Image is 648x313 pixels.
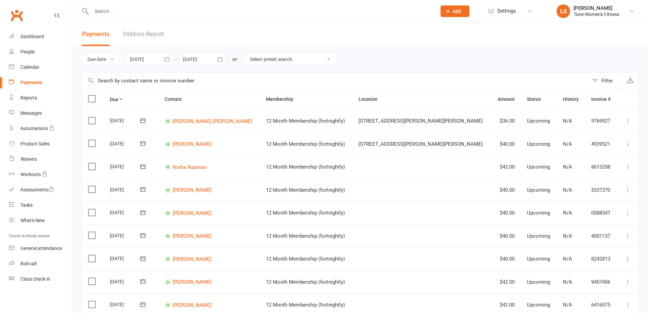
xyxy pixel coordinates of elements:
th: Invoice # [585,89,617,109]
span: 12 Month Membership (fortnightly) [266,187,345,193]
div: Tasks [20,202,33,208]
span: Upcoming [527,233,550,239]
span: N/A [563,118,572,124]
div: Roll call [20,261,36,266]
span: Upcoming [527,210,550,216]
td: 9769927 [585,109,617,132]
div: Messages [20,110,42,116]
button: Filter [588,73,622,89]
span: Upcoming [527,187,550,193]
a: [PERSON_NAME] [172,233,212,239]
a: [PERSON_NAME] [PERSON_NAME] [172,118,252,124]
div: Tone Women's Fitness [574,11,619,17]
span: 12 Month Membership (fortnightly) [266,118,345,124]
td: $40.00 [491,201,521,224]
span: N/A [563,279,572,285]
div: [DATE] [110,299,141,310]
div: Waivers [20,156,37,162]
a: Payments [9,75,72,90]
div: [DATE] [110,253,141,264]
div: [DATE] [110,161,141,172]
div: Assessments [20,187,54,192]
span: Upcoming [527,302,550,308]
a: [PERSON_NAME] [172,256,212,262]
div: or [232,55,237,63]
div: General attendance [20,246,62,251]
td: 0588547 [585,201,617,224]
div: [DATE] [110,184,141,195]
span: Upcoming [527,164,550,170]
a: What's New [9,213,72,228]
a: Messages [9,106,72,121]
div: Automations [20,126,48,131]
a: Product Sales [9,136,72,152]
a: [PERSON_NAME] [172,302,212,308]
a: Waivers [9,152,72,167]
a: Calendar [9,60,72,75]
div: Dashboard [20,34,44,39]
td: $40.00 [491,132,521,156]
span: Upcoming [527,279,550,285]
div: LS [556,4,570,18]
a: Roll call [9,256,72,271]
span: Upcoming [527,141,550,147]
span: Upcoming [527,256,550,262]
a: Assessments [9,182,72,198]
span: Payments [82,30,110,37]
a: [PERSON_NAME] [172,187,212,193]
th: Amount [491,89,521,109]
th: History [557,89,585,109]
td: [STREET_ADDRESS][PERSON_NAME][PERSON_NAME] [352,109,491,132]
a: Class kiosk mode [9,271,72,287]
a: Automations [9,121,72,136]
td: $36.00 [491,109,521,132]
a: Workouts [9,167,72,182]
div: [DATE] [110,230,141,241]
span: N/A [563,164,572,170]
button: Payments [82,22,110,46]
span: 12 Month Membership (fortnightly) [266,233,345,239]
span: 12 Month Membership (fortnightly) [266,141,345,147]
td: [STREET_ADDRESS][PERSON_NAME][PERSON_NAME] [352,132,491,156]
div: Payments [20,80,42,85]
a: Tasks [9,198,72,213]
div: [DATE] [110,115,141,126]
div: Workouts [20,172,41,177]
td: $42.00 [491,270,521,294]
td: $40.00 [491,247,521,270]
td: 8613208 [585,155,617,178]
div: [PERSON_NAME] [574,5,619,11]
a: General attendance kiosk mode [9,241,72,256]
span: Settings [497,3,516,19]
span: 12 Month Membership (fortnightly) [266,164,345,170]
div: [DATE] [110,276,141,287]
a: [PERSON_NAME] [172,141,212,147]
th: Contact [159,89,260,109]
span: 12 Month Membership (fortnightly) [266,302,345,308]
span: N/A [563,187,572,193]
th: Location [352,89,491,109]
td: 8242813 [585,247,617,270]
span: Add [452,9,461,14]
td: 4939521 [585,132,617,156]
a: Debtors Report [123,22,164,46]
a: [PERSON_NAME] [172,210,212,216]
td: $40.00 [491,178,521,202]
input: Search by contact name or invoice number [82,73,588,89]
div: Calendar [20,64,39,70]
a: Reports [9,90,72,106]
div: [DATE] [110,207,141,218]
div: Product Sales [20,141,50,146]
td: 5337370 [585,178,617,202]
span: 12 Month Membership (fortnightly) [266,279,345,285]
span: N/A [563,302,572,308]
div: Filter [601,77,613,85]
span: N/A [563,210,572,216]
th: Membership [260,89,353,109]
div: Class check-in [20,276,50,282]
a: Nurha Naaman [172,164,206,170]
a: [PERSON_NAME] [172,279,212,285]
td: $40.00 [491,224,521,248]
button: Add [441,5,469,17]
a: Dashboard [9,29,72,44]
